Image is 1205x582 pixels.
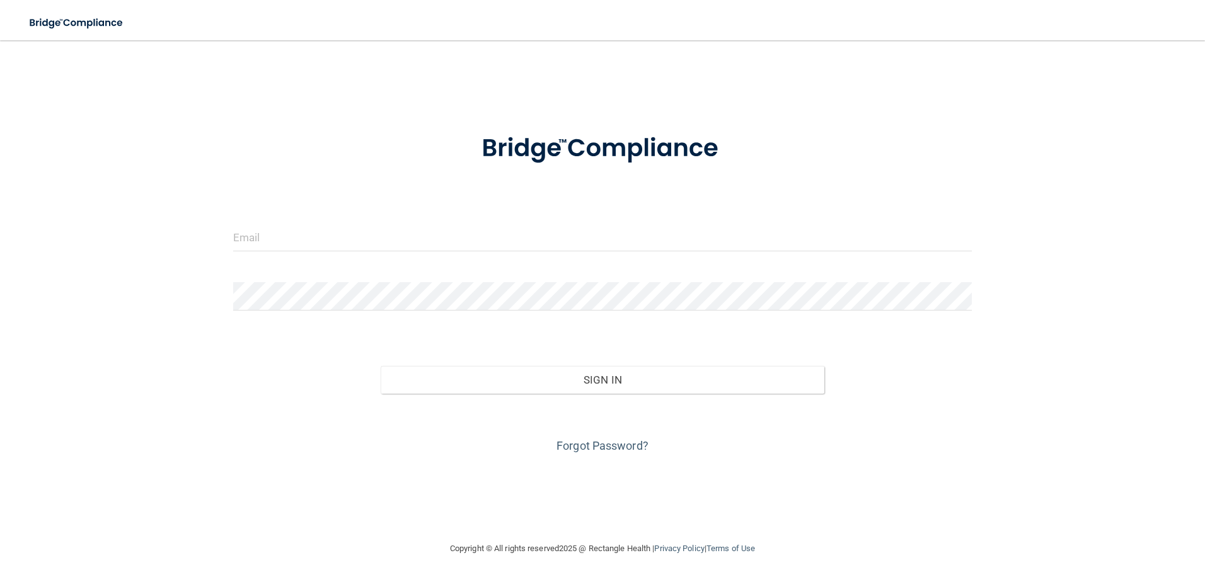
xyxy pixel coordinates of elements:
[233,223,972,251] input: Email
[987,493,1190,543] iframe: Drift Widget Chat Controller
[372,528,833,569] div: Copyright © All rights reserved 2025 @ Rectangle Health | |
[654,544,704,553] a: Privacy Policy
[381,366,824,394] button: Sign In
[456,116,749,181] img: bridge_compliance_login_screen.278c3ca4.svg
[556,439,649,452] a: Forgot Password?
[19,10,135,36] img: bridge_compliance_login_screen.278c3ca4.svg
[706,544,755,553] a: Terms of Use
